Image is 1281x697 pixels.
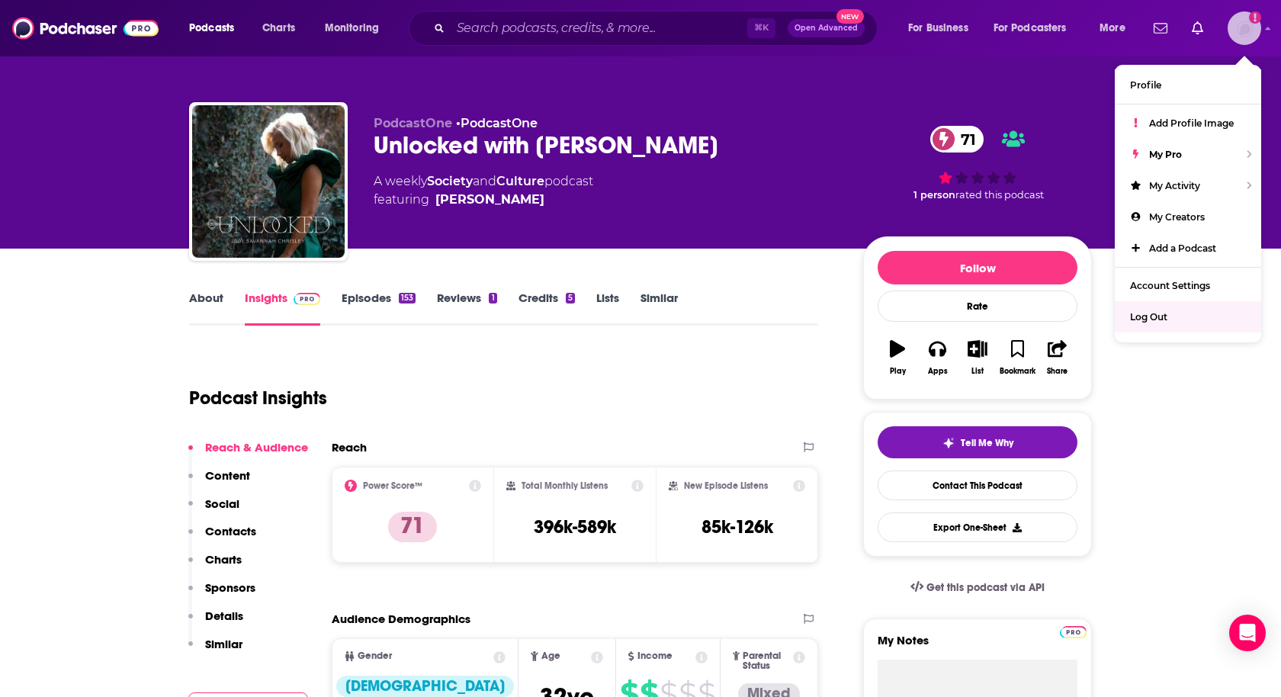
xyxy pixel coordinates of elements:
a: 71 [930,126,984,153]
img: Podchaser Pro [294,293,320,305]
span: Get this podcast via API [926,581,1045,594]
span: Gender [358,651,392,661]
span: Podcasts [189,18,234,39]
span: and [473,174,496,188]
span: New [836,9,864,24]
span: Add Profile Image [1149,117,1234,129]
a: Contact This Podcast [878,471,1077,500]
h2: New Episode Listens [684,480,768,491]
h2: Power Score™ [363,480,422,491]
h3: 85k-126k [701,516,773,538]
button: Apps [917,330,957,385]
ul: Show profile menu [1115,65,1261,342]
button: Follow [878,251,1077,284]
a: Charts [252,16,304,40]
div: 5 [566,293,575,304]
div: Apps [928,367,948,376]
button: Details [188,609,243,637]
span: My Pro [1149,149,1182,160]
span: featuring [374,191,593,209]
button: open menu [1089,16,1145,40]
button: open menu [897,16,987,40]
button: Social [188,496,239,525]
span: Tell Me Why [961,437,1013,449]
button: Export One-Sheet [878,512,1077,542]
a: Account Settings [1115,270,1261,301]
a: Get this podcast via API [898,569,1057,606]
div: 153 [399,293,416,304]
button: Bookmark [997,330,1037,385]
div: 1 [489,293,496,304]
button: open menu [314,16,399,40]
span: My Activity [1149,180,1200,191]
h1: Podcast Insights [189,387,327,410]
button: Show profile menu [1228,11,1261,45]
span: 71 [945,126,984,153]
button: Charts [188,552,242,580]
div: List [971,367,984,376]
span: More [1100,18,1125,39]
svg: Add a profile image [1249,11,1261,24]
a: About [189,291,223,326]
span: Open Advanced [795,24,858,32]
span: ⌘ K [747,18,775,38]
a: Credits5 [518,291,575,326]
span: Logged in as heidi.egloff [1228,11,1261,45]
span: • [456,116,538,130]
span: Parental Status [743,651,790,671]
p: Details [205,609,243,623]
h3: 396k-589k [534,516,616,538]
span: For Podcasters [994,18,1067,39]
button: Similar [188,637,242,665]
div: Bookmark [1000,367,1035,376]
button: tell me why sparkleTell Me Why [878,426,1077,458]
span: Charts [262,18,295,39]
p: 71 [388,512,437,542]
a: Lists [596,291,619,326]
button: Content [188,468,250,496]
a: Add a Podcast [1115,233,1261,264]
img: User Profile [1228,11,1261,45]
a: Add Profile Image [1115,108,1261,139]
button: Reach & Audience [188,440,308,468]
span: Monitoring [325,18,379,39]
a: Show notifications dropdown [1186,15,1209,41]
p: Charts [205,552,242,567]
a: Show notifications dropdown [1148,15,1173,41]
p: Content [205,468,250,483]
span: 1 person [913,189,955,201]
button: open menu [984,16,1089,40]
p: Sponsors [205,580,255,595]
span: Age [541,651,560,661]
p: Social [205,496,239,511]
span: Account Settings [1130,280,1210,291]
img: Unlocked with Savannah Chrisley [192,105,345,258]
div: 71 1 personrated this podcast [863,116,1092,210]
h2: Reach [332,440,367,454]
span: Log Out [1130,311,1167,323]
img: tell me why sparkle [942,437,955,449]
span: rated this podcast [955,189,1044,201]
img: Podchaser Pro [1060,626,1087,638]
button: List [958,330,997,385]
span: Income [637,651,673,661]
a: Profile [1115,69,1261,101]
label: My Notes [878,633,1077,660]
button: Sponsors [188,580,255,609]
h2: Total Monthly Listens [522,480,608,491]
a: Similar [640,291,678,326]
span: Profile [1130,79,1161,91]
div: A weekly podcast [374,172,593,209]
div: Open Intercom Messenger [1229,615,1266,651]
button: Share [1038,330,1077,385]
a: Reviews1 [437,291,496,326]
span: Add a Podcast [1149,243,1216,254]
div: Share [1047,367,1067,376]
p: Similar [205,637,242,651]
p: Contacts [205,524,256,538]
a: PodcastOne [461,116,538,130]
a: Episodes153 [342,291,416,326]
span: PodcastOne [374,116,452,130]
button: Open AdvancedNew [788,19,865,37]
